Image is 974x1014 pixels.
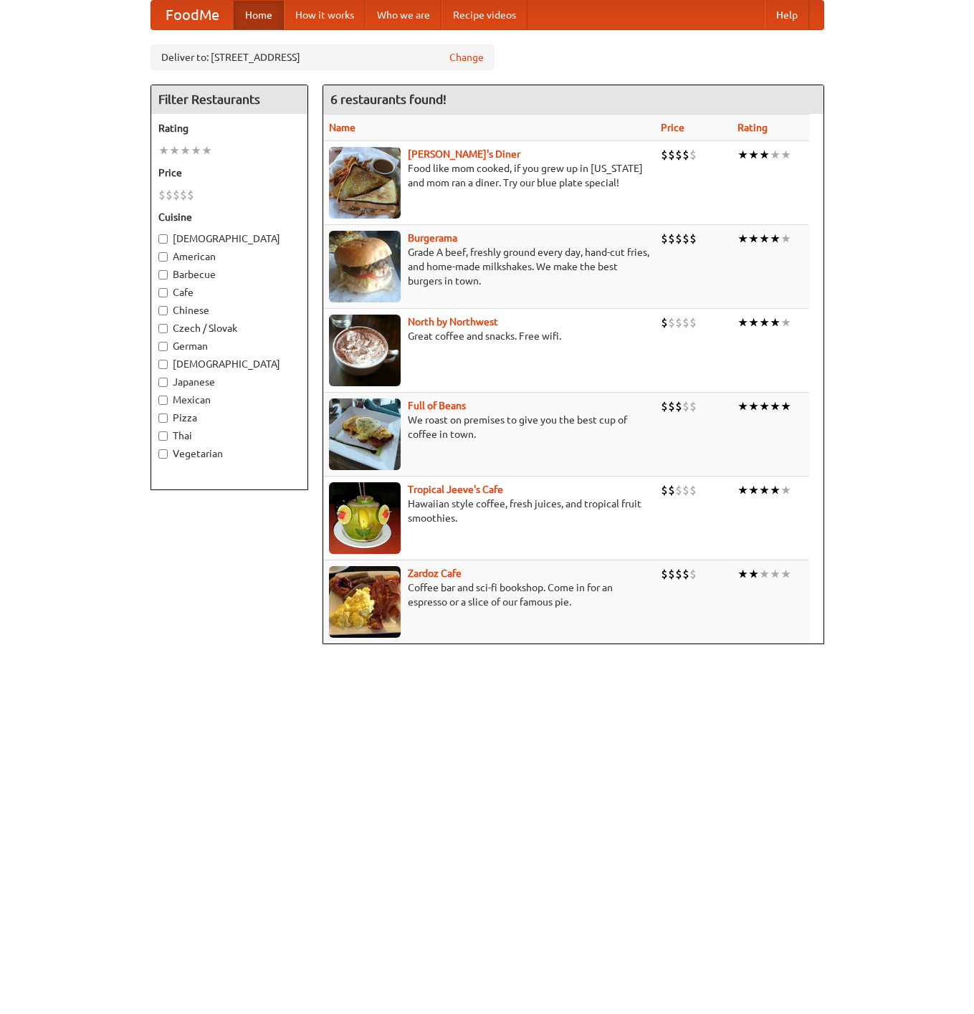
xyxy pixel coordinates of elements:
[770,147,780,163] li: ★
[675,566,682,582] li: $
[158,342,168,351] input: German
[682,315,689,330] li: $
[158,324,168,333] input: Czech / Slovak
[737,566,748,582] li: ★
[675,398,682,414] li: $
[780,315,791,330] li: ★
[748,231,759,247] li: ★
[770,566,780,582] li: ★
[780,566,791,582] li: ★
[682,566,689,582] li: $
[759,566,770,582] li: ★
[759,482,770,498] li: ★
[158,357,300,371] label: [DEMOGRAPHIC_DATA]
[682,482,689,498] li: $
[158,375,300,389] label: Japanese
[759,315,770,330] li: ★
[284,1,366,29] a: How it works
[737,482,748,498] li: ★
[329,245,649,288] p: Grade A beef, freshly ground every day, hand-cut fries, and home-made milkshakes. We make the bes...
[661,122,684,133] a: Price
[661,147,668,163] li: $
[675,482,682,498] li: $
[661,398,668,414] li: $
[158,303,300,317] label: Chinese
[201,143,212,158] li: ★
[158,270,168,279] input: Barbecue
[173,187,180,203] li: $
[158,288,168,297] input: Cafe
[329,566,401,638] img: zardoz.jpg
[158,321,300,335] label: Czech / Slovak
[408,568,462,579] a: Zardoz Cafe
[682,398,689,414] li: $
[158,143,169,158] li: ★
[151,44,495,70] div: Deliver to: [STREET_ADDRESS]
[158,234,168,244] input: [DEMOGRAPHIC_DATA]
[234,1,284,29] a: Home
[661,566,668,582] li: $
[737,315,748,330] li: ★
[408,484,503,495] a: Tropical Jeeve's Cafe
[158,446,300,461] label: Vegetarian
[158,166,300,180] h5: Price
[748,566,759,582] li: ★
[765,1,809,29] a: Help
[780,147,791,163] li: ★
[158,339,300,353] label: German
[748,147,759,163] li: ★
[770,398,780,414] li: ★
[158,360,168,369] input: [DEMOGRAPHIC_DATA]
[689,147,697,163] li: $
[668,482,675,498] li: $
[329,482,401,554] img: jeeves.jpg
[668,566,675,582] li: $
[682,147,689,163] li: $
[668,147,675,163] li: $
[366,1,441,29] a: Who we are
[408,316,498,327] b: North by Northwest
[329,231,401,302] img: burgerama.jpg
[770,231,780,247] li: ★
[158,449,168,459] input: Vegetarian
[329,315,401,386] img: north.jpg
[748,398,759,414] li: ★
[158,306,168,315] input: Chinese
[158,210,300,224] h5: Cuisine
[329,161,649,190] p: Food like mom cooked, if you grew up in [US_STATE] and mom ran a diner. Try our blue plate special!
[737,147,748,163] li: ★
[158,429,300,443] label: Thai
[158,187,166,203] li: $
[449,50,484,64] a: Change
[737,231,748,247] li: ★
[737,122,768,133] a: Rating
[158,378,168,387] input: Japanese
[191,143,201,158] li: ★
[158,413,168,423] input: Pizza
[675,315,682,330] li: $
[759,398,770,414] li: ★
[158,231,300,246] label: [DEMOGRAPHIC_DATA]
[151,1,234,29] a: FoodMe
[441,1,527,29] a: Recipe videos
[661,231,668,247] li: $
[158,121,300,135] h5: Rating
[748,315,759,330] li: ★
[780,398,791,414] li: ★
[737,398,748,414] li: ★
[408,400,466,411] a: Full of Beans
[330,92,447,106] ng-pluralize: 6 restaurants found!
[770,315,780,330] li: ★
[151,85,307,114] h4: Filter Restaurants
[158,431,168,441] input: Thai
[661,315,668,330] li: $
[408,232,457,244] a: Burgerama
[689,566,697,582] li: $
[187,187,194,203] li: $
[158,285,300,300] label: Cafe
[408,148,520,160] a: [PERSON_NAME]'s Diner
